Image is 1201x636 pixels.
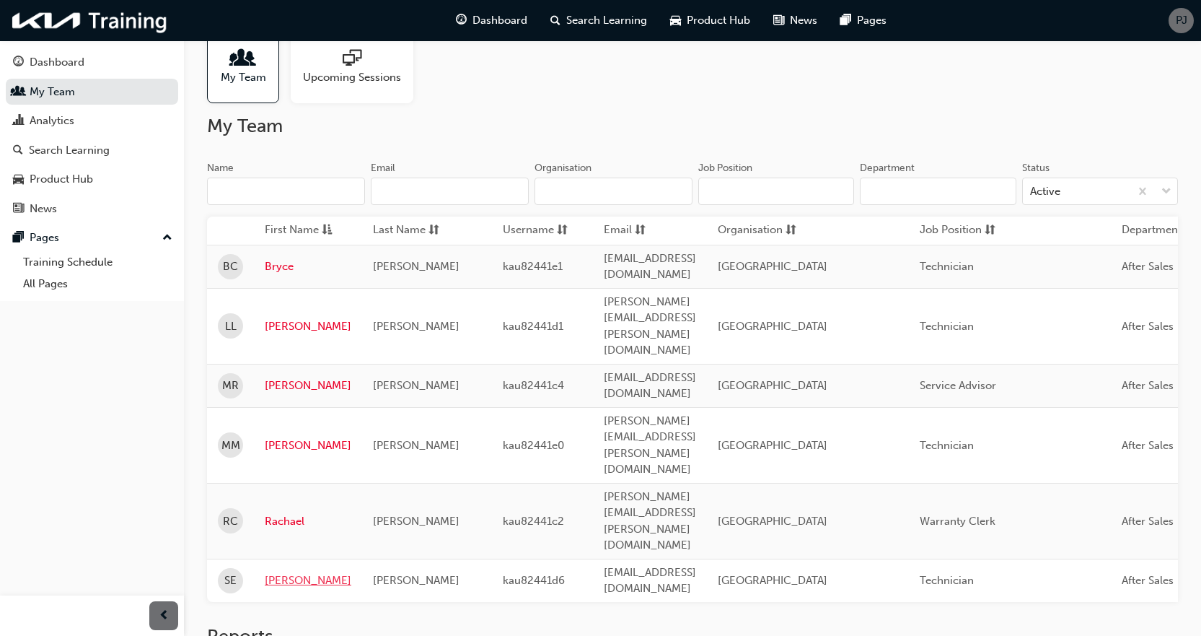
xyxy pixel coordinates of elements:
div: Email [371,161,395,175]
span: Technician [920,320,974,333]
span: My Team [221,69,266,86]
span: up-icon [162,229,172,248]
input: Name [207,178,365,205]
input: Email [371,178,529,205]
a: Product Hub [6,166,178,193]
button: Last Namesorting-icon [373,222,452,240]
span: car-icon [670,12,681,30]
span: [PERSON_NAME][EMAIL_ADDRESS][PERSON_NAME][DOMAIN_NAME] [604,490,696,552]
span: SE [224,572,237,589]
span: Service Advisor [920,379,996,392]
button: First Nameasc-icon [265,222,344,240]
span: News [790,12,817,29]
button: Pages [6,225,178,251]
span: [GEOGRAPHIC_DATA] [718,439,827,452]
div: Organisation [534,161,591,175]
button: Emailsorting-icon [604,222,683,240]
a: News [6,196,178,222]
button: Departmentsorting-icon [1122,222,1201,240]
div: Analytics [30,113,74,129]
span: MR [222,378,239,394]
span: Username [503,222,554,240]
span: search-icon [550,12,560,30]
span: Dashboard [472,12,527,29]
div: Product Hub [30,171,93,188]
a: My Team [6,79,178,105]
a: search-iconSearch Learning [539,6,659,35]
h2: My Team [207,115,1178,138]
span: Job Position [920,222,982,240]
a: pages-iconPages [829,6,898,35]
div: Status [1022,161,1050,175]
span: After Sales [1122,515,1174,528]
span: Technician [920,260,974,273]
span: [EMAIL_ADDRESS][DOMAIN_NAME] [604,371,696,401]
span: down-icon [1161,183,1171,201]
span: sorting-icon [557,222,568,240]
span: kau82441c2 [503,515,564,528]
span: [PERSON_NAME] [373,379,459,392]
span: After Sales [1122,379,1174,392]
a: [PERSON_NAME] [265,572,351,589]
span: PJ [1176,12,1187,29]
span: Upcoming Sessions [303,69,401,86]
a: Bryce [265,258,351,275]
a: [PERSON_NAME] [265,378,351,394]
button: Organisationsorting-icon [718,222,797,240]
span: RC [223,513,238,530]
a: Rachael [265,513,351,530]
span: [GEOGRAPHIC_DATA] [718,574,827,587]
input: Department [860,178,1016,205]
span: [PERSON_NAME][EMAIL_ADDRESS][PERSON_NAME][DOMAIN_NAME] [604,295,696,357]
a: guage-iconDashboard [444,6,539,35]
span: [PERSON_NAME] [373,260,459,273]
span: After Sales [1122,439,1174,452]
a: news-iconNews [762,6,829,35]
img: kia-training [7,6,173,35]
span: asc-icon [322,222,333,240]
span: After Sales [1122,260,1174,273]
a: car-iconProduct Hub [659,6,762,35]
span: guage-icon [13,56,24,69]
span: sorting-icon [635,222,646,240]
span: kau82441e0 [503,439,564,452]
span: [PERSON_NAME][EMAIL_ADDRESS][PERSON_NAME][DOMAIN_NAME] [604,414,696,476]
span: car-icon [13,173,24,186]
span: people-icon [13,86,24,99]
span: Last Name [373,222,426,240]
div: Job Position [698,161,752,175]
div: Department [860,161,915,175]
div: News [30,201,57,217]
input: Job Position [698,178,854,205]
span: guage-icon [456,12,467,30]
a: My Team [207,31,291,103]
span: kau82441d1 [503,320,563,333]
button: Usernamesorting-icon [503,222,582,240]
span: [GEOGRAPHIC_DATA] [718,260,827,273]
span: prev-icon [159,607,170,625]
a: [PERSON_NAME] [265,437,351,454]
a: Analytics [6,108,178,134]
button: DashboardMy TeamAnalyticsSearch LearningProduct HubNews [6,46,178,225]
a: All Pages [17,273,178,295]
span: [PERSON_NAME] [373,574,459,587]
div: Dashboard [30,54,84,71]
span: people-icon [234,49,252,69]
span: sorting-icon [428,222,439,240]
span: Warranty Clerk [920,515,995,528]
span: pages-icon [13,232,24,245]
a: Training Schedule [17,251,178,274]
span: MM [221,437,240,454]
span: [EMAIL_ADDRESS][DOMAIN_NAME] [604,252,696,282]
span: [GEOGRAPHIC_DATA] [718,379,827,392]
span: kau82441c4 [503,379,564,392]
span: news-icon [773,12,784,30]
span: LL [225,318,237,335]
span: After Sales [1122,320,1174,333]
span: Search Learning [566,12,647,29]
span: pages-icon [840,12,851,30]
div: Name [207,161,234,175]
span: [PERSON_NAME] [373,439,459,452]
